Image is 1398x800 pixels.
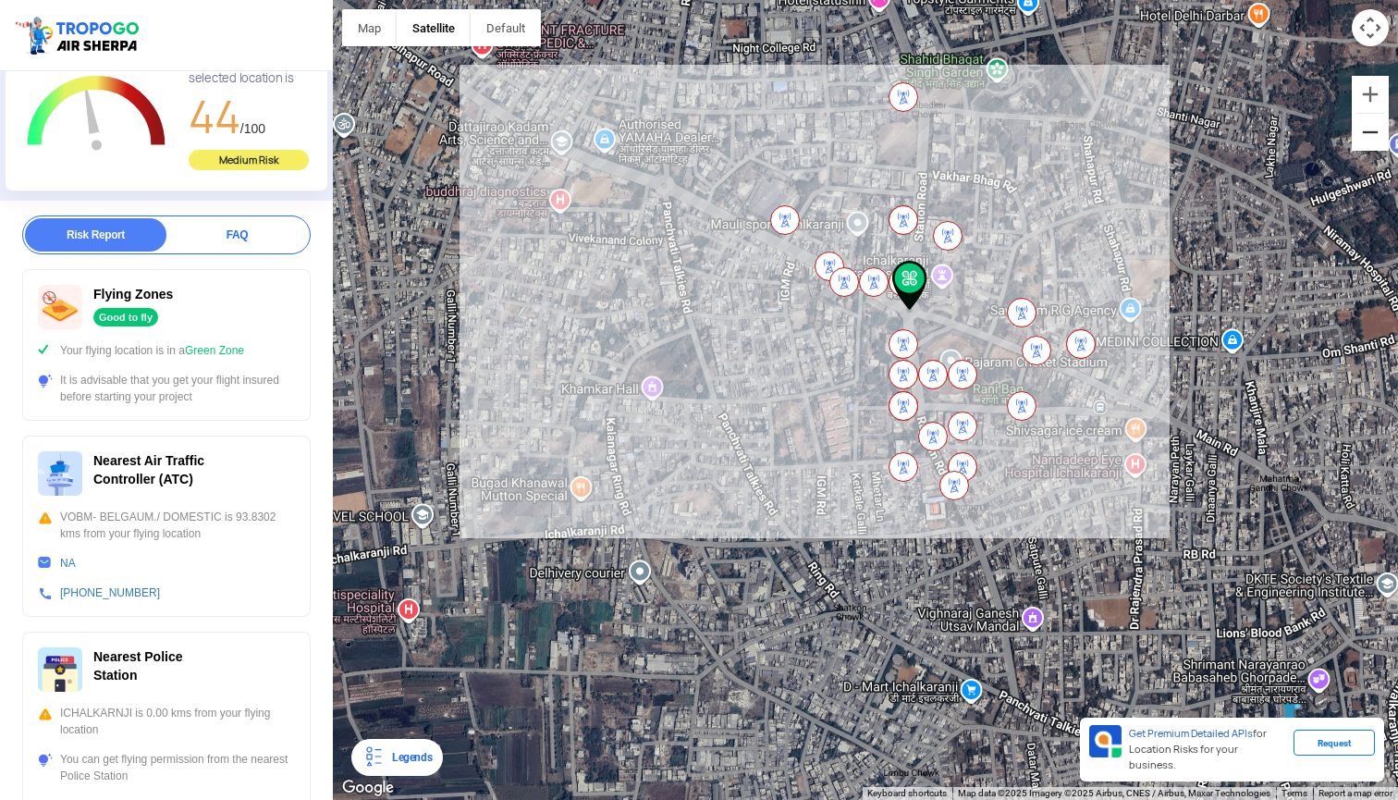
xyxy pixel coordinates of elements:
[166,218,308,252] div: FAQ
[1089,725,1122,757] img: Premium APIs
[362,746,385,769] img: Legends
[38,751,295,784] div: You can get flying permission from the nearest Police Station
[19,56,174,172] g: Chart
[1122,725,1294,774] div: for Location Risks for your business.
[1294,730,1375,756] div: Request
[189,150,309,170] div: Medium Risk
[38,285,82,329] img: ic_nofly.svg
[60,586,160,599] a: [PHONE_NUMBER]
[93,649,183,683] span: Nearest Police Station
[25,218,166,252] div: Risk Report
[1318,788,1392,798] a: Report a map error
[60,557,76,570] a: NA
[1129,727,1253,740] span: Get Premium Detailed APIs
[1352,76,1389,113] button: Zoom in
[189,56,309,86] div: Risk Score for selected location is
[38,451,82,496] img: ic_atc.svg
[1352,9,1389,46] button: Map camera controls
[38,372,295,405] div: It is advisable that you get your flight insured before starting your project
[240,121,265,136] span: /100
[93,287,173,302] span: Flying Zones
[385,746,432,769] div: Legends
[342,9,397,46] button: Show street map
[1352,114,1389,151] button: Zoom out
[867,787,947,800] button: Keyboard shortcuts
[93,308,158,326] div: Good to fly
[38,342,295,359] div: Your flying location is in a
[38,705,295,738] div: ICHALKARNJI is 0.00 kms from your flying location
[337,776,399,800] a: Open this area in Google Maps (opens a new window)
[337,776,399,800] img: Google
[38,647,82,692] img: ic_police_station.svg
[958,788,1270,798] span: Map data ©2025 Imagery ©2025 Airbus, CNES / Airbus, Maxar Technologies
[38,509,295,542] div: VOBM- BELGAUM./ DOMESTIC is 93.8302 kms from your flying location
[93,453,204,486] span: Nearest Air Traffic Controller (ATC)
[185,344,244,357] span: Green Zone
[397,9,471,46] button: Show satellite imagery
[14,14,145,56] img: ic_tgdronemaps.svg
[189,88,240,146] span: 44
[1281,788,1307,798] a: Terms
